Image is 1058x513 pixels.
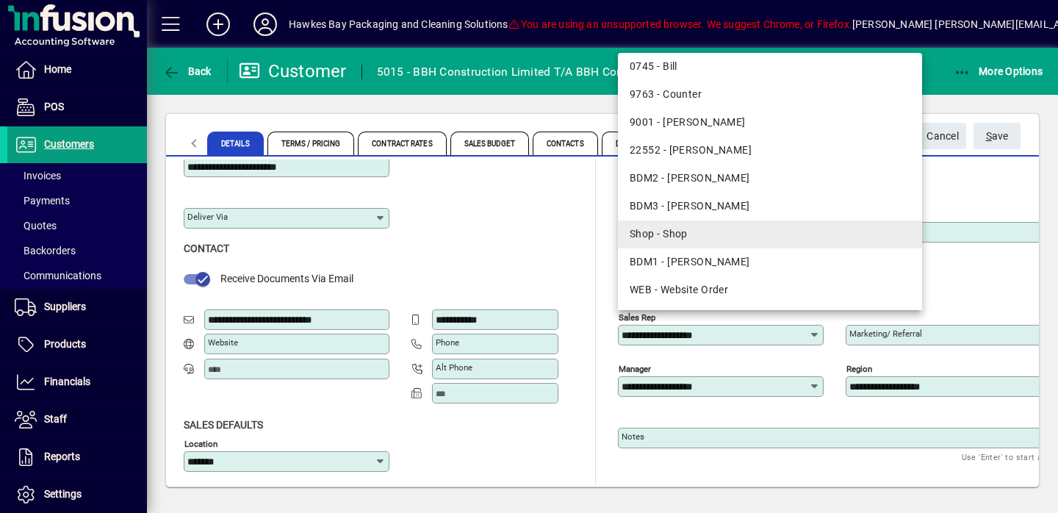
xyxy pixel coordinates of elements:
[44,101,64,112] span: POS
[630,171,910,186] div: BDM2 - [PERSON_NAME]
[622,431,644,442] mat-label: Notes
[618,193,922,220] mat-option: BDM3 - Michelle Fernandes
[15,270,101,281] span: Communications
[986,130,992,142] span: S
[450,132,529,155] span: Sales Budget
[630,143,910,158] div: 22552 - [PERSON_NAME]
[159,58,215,85] button: Back
[619,312,655,322] mat-label: Sales rep
[630,254,910,270] div: BDM1 - [PERSON_NAME]
[44,63,71,75] span: Home
[7,51,147,88] a: Home
[242,11,289,37] button: Profile
[147,58,228,85] app-page-header-button: Back
[630,282,910,298] div: WEB - Website Order
[187,212,228,222] mat-label: Deliver via
[358,132,446,155] span: Contract Rates
[630,115,910,130] div: 9001 - [PERSON_NAME]
[436,337,459,348] mat-label: Phone
[986,124,1009,148] span: ave
[926,124,959,148] span: Cancel
[618,53,922,81] mat-option: 0745 - Bill
[630,87,910,102] div: 9763 - Counter
[533,132,598,155] span: Contacts
[15,170,61,182] span: Invoices
[950,58,1047,85] button: More Options
[184,419,263,431] span: Sales defaults
[7,163,147,188] a: Invoices
[239,60,347,83] div: Customer
[184,438,217,448] mat-label: Location
[44,376,90,387] span: Financials
[846,363,872,373] mat-label: Region
[7,289,147,326] a: Suppliers
[974,123,1021,149] button: Save
[289,12,508,36] div: Hawkes Bay Packaging and Cleaning Solutions
[630,59,910,74] div: 0745 - Bill
[618,220,922,248] mat-option: Shop - Shop
[618,137,922,165] mat-option: 22552 - Lyndsay
[7,238,147,263] a: Backorders
[44,138,94,150] span: Customers
[377,60,713,84] div: 5015 - BBH Construction Limited T/A BBH Construction Limited
[208,337,238,348] mat-label: Website
[7,476,147,513] a: Settings
[436,362,472,373] mat-label: Alt Phone
[184,243,229,254] span: Contact
[630,226,910,242] div: Shop - Shop
[618,165,922,193] mat-option: BDM2 - Mandy Wilson
[44,451,80,462] span: Reports
[630,198,910,214] div: BDM3 - [PERSON_NAME]
[7,326,147,363] a: Products
[7,263,147,288] a: Communications
[618,276,922,304] mat-option: WEB - Website Order
[15,195,70,207] span: Payments
[508,18,852,30] span: You are using an unsupported browser. We suggest Chrome, or Firefox.
[44,488,82,500] span: Settings
[602,132,705,155] span: Delivery Addresses
[267,132,355,155] span: Terms / Pricing
[7,89,147,126] a: POS
[195,11,242,37] button: Add
[954,65,1043,77] span: More Options
[7,439,147,476] a: Reports
[7,401,147,438] a: Staff
[618,81,922,109] mat-option: 9763 - Counter
[619,363,651,373] mat-label: Manager
[7,213,147,238] a: Quotes
[618,248,922,276] mat-option: BDM1 - Tui Lewis
[861,65,922,77] span: Enquiry
[44,413,67,425] span: Staff
[44,338,86,350] span: Products
[15,220,57,232] span: Quotes
[207,132,264,155] span: Details
[162,65,212,77] span: Back
[618,109,922,137] mat-option: 9001 - Ellen
[7,364,147,401] a: Financials
[849,329,922,339] mat-label: Marketing/ Referral
[44,301,86,312] span: Suppliers
[919,123,966,149] button: Cancel
[220,273,353,284] span: Receive Documents Via Email
[15,245,76,256] span: Backorders
[7,188,147,213] a: Payments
